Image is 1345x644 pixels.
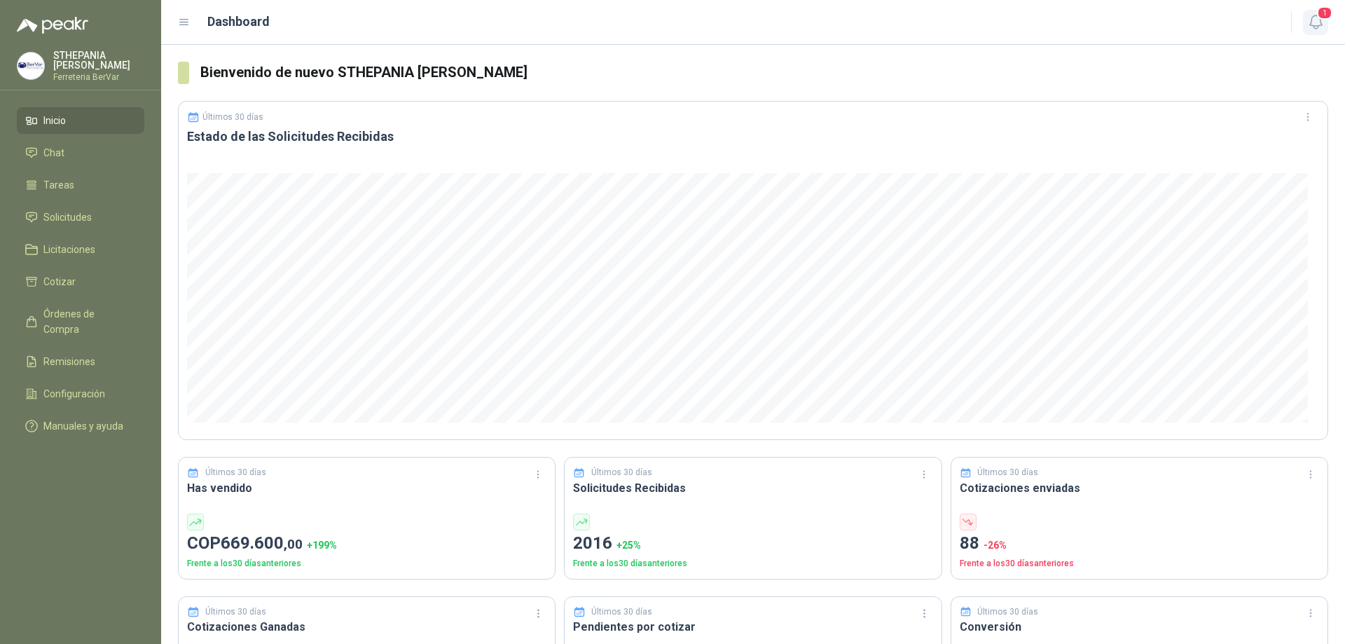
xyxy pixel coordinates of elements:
span: Chat [43,145,64,160]
span: Órdenes de Compra [43,306,131,337]
p: Últimos 30 días [977,605,1038,619]
p: Frente a los 30 días anteriores [960,557,1319,570]
p: Últimos 30 días [202,112,263,122]
span: Tareas [43,177,74,193]
a: Manuales y ayuda [17,413,144,439]
span: Licitaciones [43,242,95,257]
p: Últimos 30 días [205,605,266,619]
span: 669.600 [221,533,303,553]
span: 1 [1317,6,1332,20]
a: Órdenes de Compra [17,301,144,343]
span: Cotizar [43,274,76,289]
span: ,00 [284,536,303,552]
a: Inicio [17,107,144,134]
p: Últimos 30 días [205,466,266,479]
h3: Cotizaciones enviadas [960,479,1319,497]
p: Últimos 30 días [591,605,652,619]
h3: Has vendido [187,479,546,497]
span: Solicitudes [43,210,92,225]
a: Solicitudes [17,204,144,231]
span: Configuración [43,386,105,402]
h3: Estado de las Solicitudes Recibidas [187,128,1319,145]
a: Licitaciones [17,236,144,263]
p: Frente a los 30 días anteriores [187,557,546,570]
span: -26 % [984,540,1007,551]
a: Configuración [17,381,144,407]
h3: Solicitudes Recibidas [573,479,932,497]
img: Company Logo [18,53,44,79]
p: Últimos 30 días [977,466,1038,479]
h3: Cotizaciones Ganadas [187,618,546,636]
p: Frente a los 30 días anteriores [573,557,932,570]
span: Inicio [43,113,66,128]
p: Últimos 30 días [591,466,652,479]
span: + 25 % [616,540,641,551]
a: Chat [17,139,144,166]
h1: Dashboard [207,12,270,32]
button: 1 [1303,10,1328,35]
p: 88 [960,530,1319,557]
a: Remisiones [17,348,144,375]
h3: Conversión [960,618,1319,636]
h3: Bienvenido de nuevo STHEPANIA [PERSON_NAME] [200,62,1328,83]
img: Logo peakr [17,17,88,34]
p: Ferreteria BerVar [53,73,144,81]
span: + 199 % [307,540,337,551]
h3: Pendientes por cotizar [573,618,932,636]
p: STHEPANIA [PERSON_NAME] [53,50,144,70]
span: Manuales y ayuda [43,418,123,434]
p: 2016 [573,530,932,557]
a: Tareas [17,172,144,198]
span: Remisiones [43,354,95,369]
a: Cotizar [17,268,144,295]
p: COP [187,530,546,557]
